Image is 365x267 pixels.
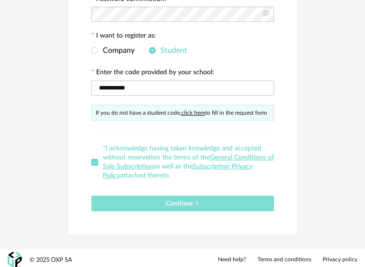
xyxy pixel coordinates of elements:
a: Need help? [218,256,246,264]
button: Continue [91,196,274,211]
span: *I acknowledge having taken knowledge and accepted without reservation the terms of the as well a... [103,145,274,179]
span: Student [156,47,187,54]
a: Privacy policy [323,256,357,264]
label: Enter the code provided by your school: [91,69,214,78]
label: I want to register as: [91,32,156,41]
a: Terms and conditions [257,256,311,264]
a: General Conditions of Sale Subscription [103,154,274,170]
a: Subscription Privacy Policy [103,163,253,179]
div: If you do not have a student code, to fill in the request form [91,105,274,121]
span: Continue [166,200,199,207]
span: Company [98,47,135,54]
div: © 2025 OXP SA [30,256,72,264]
a: click here [181,110,205,116]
